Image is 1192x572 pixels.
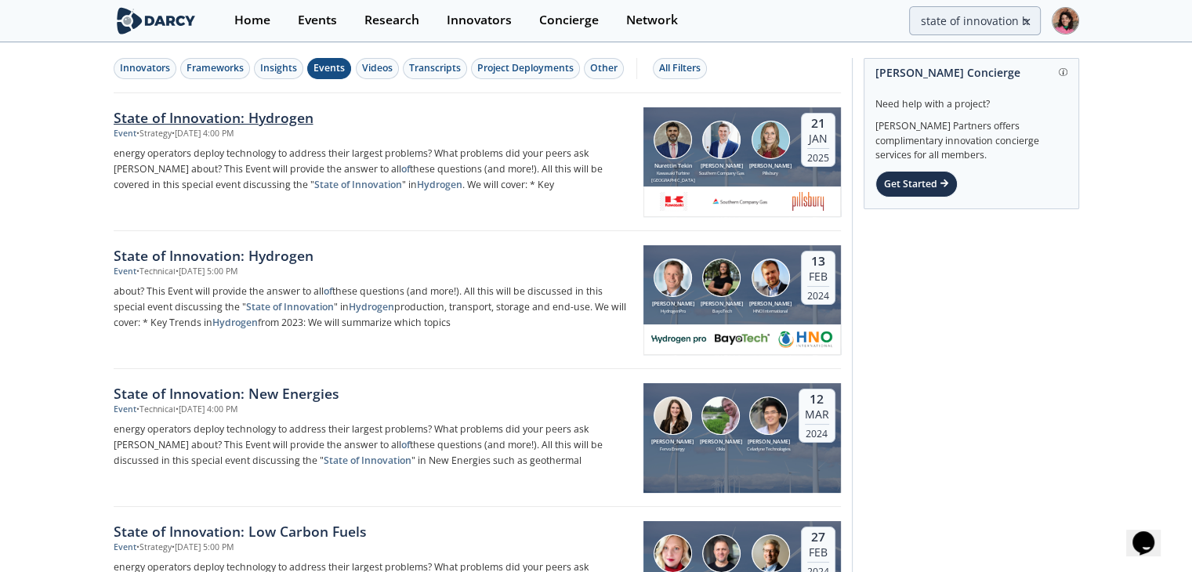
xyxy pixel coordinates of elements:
[649,308,697,314] div: HydrogenPro
[136,128,234,140] div: • Strategy • [DATE] 4:00 PM
[409,61,461,75] div: Transcripts
[324,454,348,467] strong: State
[807,132,829,146] div: Jan
[403,58,467,79] button: Transcripts
[649,300,697,309] div: [PERSON_NAME]
[697,446,745,452] div: Oklo
[114,58,176,79] button: Innovators
[254,58,303,79] button: Insights
[356,58,399,79] button: Videos
[136,266,237,278] div: • Technical • [DATE] 5:00 PM
[875,59,1067,86] div: [PERSON_NAME] Concierge
[584,58,624,79] button: Other
[654,259,692,297] img: Jeff Spethmann
[364,14,419,27] div: Research
[114,284,632,331] p: about? This Event will provide the answer to all these questions (and more!). All this will be di...
[649,438,697,447] div: [PERSON_NAME]
[807,270,829,284] div: Feb
[875,171,958,197] div: Get Started
[539,14,599,27] div: Concierge
[749,396,788,435] img: Gary Ong
[273,300,281,313] strong: of
[712,192,767,211] img: 1651103083877-1280px-Southern_Company_Gas_logo.svg.png
[341,178,350,191] strong: of
[114,369,841,507] a: State of Innovation: New Energies Event •Technical•[DATE] 4:00 PM energy operators deploy technol...
[807,545,829,559] div: Feb
[350,454,359,467] strong: of
[212,316,258,329] strong: Hydrogen
[361,454,411,467] strong: Innovation
[626,14,678,27] div: Network
[697,438,745,447] div: [PERSON_NAME]
[362,61,393,75] div: Videos
[1052,7,1079,34] img: Profile
[807,148,829,164] div: 2025
[702,259,741,297] img: Kamden Maas
[1059,68,1067,77] img: information.svg
[807,286,829,302] div: 2024
[805,407,829,422] div: Mar
[702,121,741,159] img: Brad Beckman
[649,446,697,452] div: Fervo Energy
[792,192,825,211] img: 1986ad00-55a6-423b-b040-992eec772b2c
[653,58,707,79] button: All Filters
[697,170,746,176] div: Southern Company Gas
[114,266,136,278] div: Event
[180,58,250,79] button: Frameworks
[807,116,829,132] div: 21
[324,284,332,298] strong: of
[752,259,790,297] img: Greg Heller
[875,111,1067,163] div: [PERSON_NAME] Partners offers complimentary innovation concierge services for all members.
[246,300,270,313] strong: State
[659,61,701,75] div: All Filters
[136,404,237,416] div: • Technical • [DATE] 4:00 PM
[120,61,170,75] div: Innovators
[715,330,770,349] img: 87f21d35-6647-405a-a640-0dfa83b2a9a6
[807,530,829,545] div: 27
[471,58,580,79] button: Project Deployments
[307,58,351,79] button: Events
[401,162,410,176] strong: of
[284,300,334,313] strong: Innovation
[649,170,697,183] div: Kawasaki Turbine [GEOGRAPHIC_DATA]
[752,121,790,159] img: Elina Teplinsky
[875,86,1067,111] div: Need help with a project?
[401,438,410,451] strong: of
[114,7,199,34] img: logo-wide.svg
[909,6,1041,35] input: Advanced Search
[1126,509,1176,556] iframe: chat widget
[114,128,136,140] div: Event
[746,300,795,309] div: [PERSON_NAME]
[314,178,339,191] strong: State
[114,93,841,231] a: State of Innovation: Hydrogen Event •Strategy•[DATE] 4:00 PM energy operators deploy technology t...
[697,300,746,309] div: [PERSON_NAME]
[114,231,841,369] a: State of Innovation: Hydrogen Event •Technical•[DATE] 5:00 PM about? This Event will provide the ...
[805,424,829,440] div: 2024
[114,245,632,266] div: State of Innovation: Hydrogen
[114,107,632,128] div: State of Innovation: Hydrogen
[659,192,688,211] img: a0f7bceb-4be5-491a-b6fc-9f44e33dfee8
[654,396,692,435] img: Sarah Jewett
[654,121,692,159] img: Nurettin Tekin
[649,162,697,171] div: Nurettin Tekin
[477,61,574,75] div: Project Deployments
[136,541,234,554] div: • Strategy • [DATE] 5:00 PM
[114,521,632,541] div: State of Innovation: Low Carbon Fuels
[313,61,345,75] div: Events
[746,162,795,171] div: [PERSON_NAME]
[349,300,394,313] strong: Hydrogen
[697,308,746,314] div: BayoTech
[701,396,740,435] img: Jacob DeWitte
[352,178,402,191] strong: Innovation
[807,254,829,270] div: 13
[805,392,829,407] div: 12
[590,61,618,75] div: Other
[114,383,632,404] div: State of Innovation: New Energies
[114,404,136,416] div: Event
[745,446,792,452] div: Celadyne Technologies
[651,330,706,349] img: 34e6f595-a342-4e0b-8d50-fea9b8e14243
[745,438,792,447] div: [PERSON_NAME]
[746,308,795,314] div: HNO International
[447,14,512,27] div: Innovators
[298,14,337,27] div: Events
